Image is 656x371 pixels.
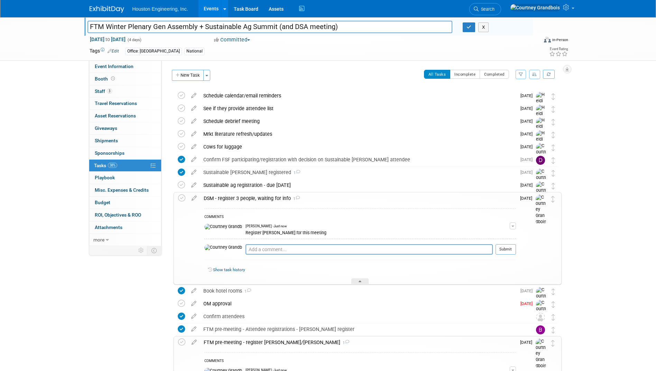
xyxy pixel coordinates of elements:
span: 1 [340,341,349,345]
a: edit [188,93,200,99]
span: Shipments [95,138,118,143]
img: Courtney Grandbois [536,300,546,330]
img: Courtney Grandbois [536,181,546,212]
div: DSM - register 3 people, waiting for info [200,192,516,204]
a: Edit [108,49,119,54]
button: X [478,22,489,32]
span: Giveaways [95,125,117,131]
div: Confirm attendees [200,311,522,322]
i: Move task [552,144,555,151]
img: Heidi Joarnt [536,92,546,116]
div: Sustainable ag registration - due [DATE] [200,179,516,191]
a: Asset Reservations [89,110,161,122]
img: Heidi Joarnt [536,130,546,155]
a: Attachments [89,221,161,234]
i: Move task [552,170,555,177]
div: Book hotel rooms [200,285,516,297]
span: [PERSON_NAME] - Just now [246,224,287,229]
a: Travel Reservations [89,97,161,110]
a: edit [188,301,200,307]
i: Move task [552,327,555,333]
i: Move task [552,93,555,100]
img: Drew Kessler [536,156,545,165]
div: See if they provide attendee list [200,103,516,114]
span: Tasks [94,163,117,168]
td: Personalize Event Tab Strip [135,246,147,255]
img: Brian Fischer [536,325,545,334]
div: Office: [GEOGRAPHIC_DATA] [125,48,182,55]
a: edit [188,195,200,201]
span: [DATE] [520,288,536,293]
span: Asset Reservations [95,113,136,118]
i: Move task [551,196,555,202]
a: ROI, Objectives & ROO [89,209,161,221]
span: 1 [291,197,300,201]
i: Move task [552,119,555,125]
div: Sustainable [PERSON_NAME] registered [200,167,516,178]
span: Misc. Expenses & Credits [95,187,149,193]
button: All Tasks [424,70,451,79]
i: Move task [552,314,555,321]
div: FTM pre-meeting - register [PERSON_NAME]/[PERSON_NAME] [200,336,516,348]
i: Move task [552,132,555,138]
span: Search [479,7,495,12]
button: Completed [480,70,509,79]
span: (4 days) [127,38,141,42]
a: Event Information [89,60,161,73]
span: [DATE] [520,301,536,306]
img: Courtney Grandbois [536,143,546,173]
button: Submit [496,244,516,255]
span: more [93,237,104,242]
a: edit [188,169,200,175]
span: Travel Reservations [95,101,137,106]
img: Heidi Joarnt [536,105,546,129]
div: OM approval [200,298,516,310]
span: Booth [95,76,116,82]
i: Move task [552,106,555,113]
a: edit [188,131,200,137]
img: Courtney Grandbois [536,169,546,199]
a: Giveaways [89,122,161,134]
a: Misc. Expenses & Credits [89,184,161,196]
i: Move task [552,157,555,164]
a: Budget [89,197,161,209]
div: Schedule debrief meeting [200,115,516,127]
img: Heidi Joarnt [536,117,546,142]
span: 1 [242,289,251,294]
img: Format-Inperson.png [544,37,551,42]
span: [DATE] [520,144,536,149]
a: edit [188,339,200,345]
i: Move task [551,340,555,346]
a: Sponsorships [89,147,161,159]
span: to [104,37,111,42]
a: Tasks38% [89,160,161,172]
span: Event Information [95,64,133,69]
img: Unassigned [536,313,545,322]
span: Attachments [95,225,122,230]
div: National [184,48,205,55]
a: Shipments [89,135,161,147]
div: Event Format [497,36,569,46]
a: more [89,234,161,246]
img: Courtney Grandbois [204,245,242,251]
img: Courtney Grandbois [510,4,560,11]
span: [DATE] [520,340,536,345]
span: [DATE] [520,106,536,111]
i: Move task [552,183,555,189]
div: Event Rating [549,47,568,51]
img: Courtney Grandbois [536,339,546,369]
div: COMMENTS [204,214,516,221]
td: Toggle Event Tabs [147,246,161,255]
img: ExhibitDay [90,6,124,13]
div: Mrkt literature refresh/updates [200,128,516,140]
span: [DATE] [520,157,536,162]
a: edit [188,326,200,332]
div: Confirm FSF participating/registration with decision on Sustainable [PERSON_NAME] attendee [200,154,516,165]
span: [DATE] [520,196,536,201]
span: [DATE] [520,132,536,136]
img: Courtney Grandbois [536,287,546,317]
button: Committed [212,36,253,44]
td: Tags [90,47,119,55]
a: Booth [89,73,161,85]
div: COMMENTS [204,358,516,365]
